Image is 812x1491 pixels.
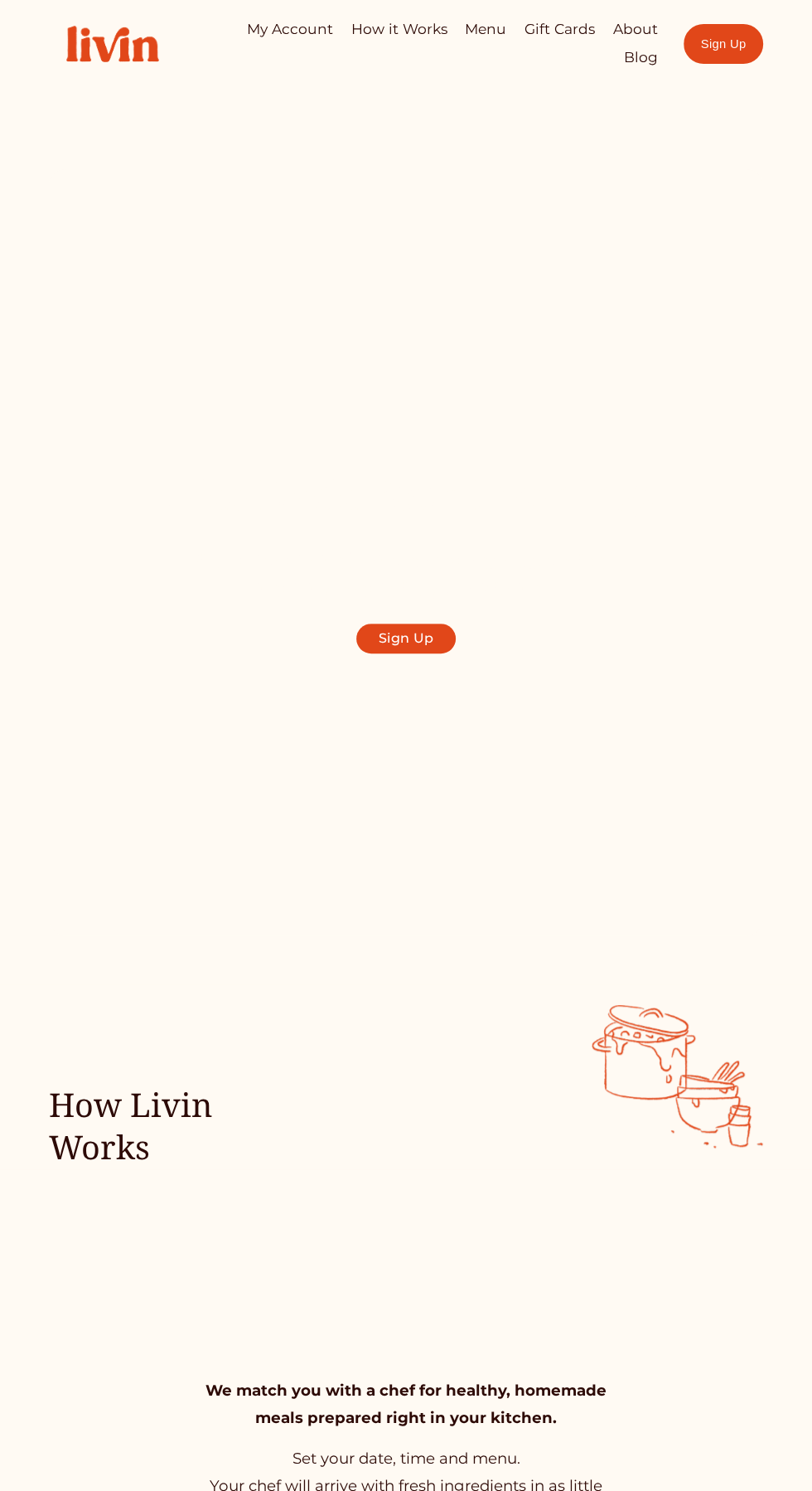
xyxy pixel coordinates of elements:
strong: We match you with a chef for healthy, homemade meals prepared right in your kitchen. [205,1381,611,1427]
a: Menu [465,15,506,43]
a: How it Works [351,15,447,43]
span: Take Back Your Evenings [154,464,658,522]
a: Blog [623,44,657,72]
a: Sign Up [356,624,455,653]
a: My Account [247,15,333,43]
a: About [612,15,657,43]
h2: How Livin Works [49,1084,312,1168]
a: Gift Cards [524,15,595,43]
span: Find a local chef who prepares customized, healthy meals in your kitchen [187,546,625,603]
img: Livin [49,8,176,80]
a: Sign Up [684,24,763,64]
